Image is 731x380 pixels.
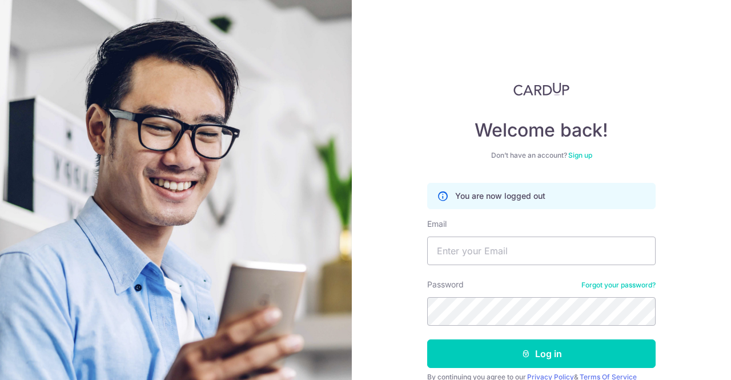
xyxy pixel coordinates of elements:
[427,218,447,230] label: Email
[427,151,656,160] div: Don’t have an account?
[581,281,656,290] a: Forgot your password?
[455,190,545,202] p: You are now logged out
[427,237,656,265] input: Enter your Email
[427,119,656,142] h4: Welcome back!
[568,151,592,159] a: Sign up
[513,82,569,96] img: CardUp Logo
[427,279,464,290] label: Password
[427,339,656,368] button: Log in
